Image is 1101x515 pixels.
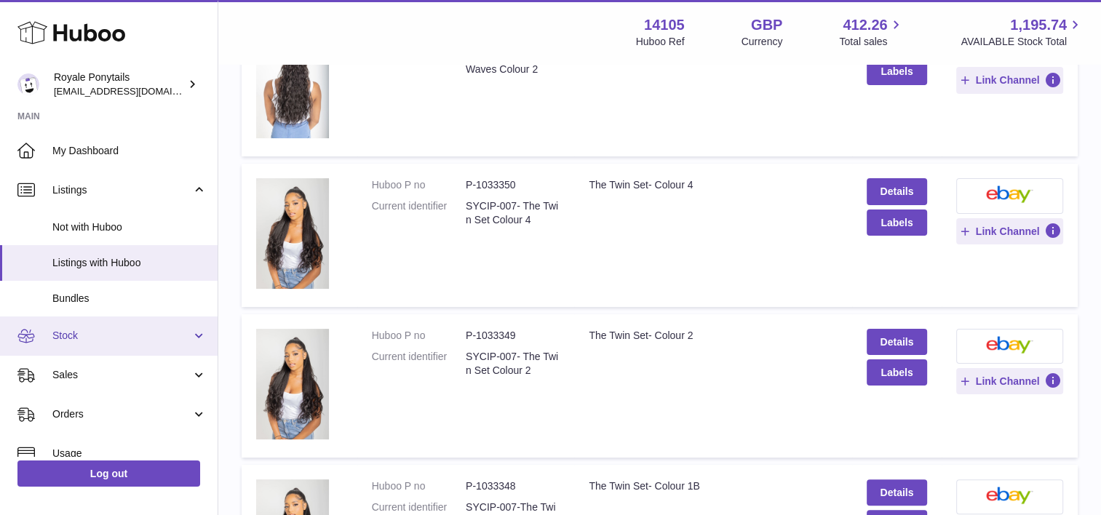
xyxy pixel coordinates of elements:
div: The Twin Set- Colour 4 [589,178,837,192]
a: Details [867,479,928,506]
span: My Dashboard [52,144,207,158]
button: Link Channel [956,218,1063,244]
button: Labels [867,359,928,386]
span: Sales [52,368,191,382]
dd: P-1033348 [466,479,560,493]
dt: Huboo P no [372,329,466,343]
span: Link Channel [976,375,1040,388]
dt: Huboo P no [372,479,466,493]
img: ebay-small.png [986,185,1034,203]
div: The Twin Set- Colour 2 [589,329,837,343]
span: Not with Huboo [52,220,207,234]
button: Link Channel [956,368,1063,394]
dt: Huboo P no [372,178,466,192]
img: qphill92@gmail.com [17,73,39,95]
dt: Current identifier [372,199,466,227]
button: Labels [867,209,928,236]
a: 412.26 Total sales [839,15,904,49]
dd: SYCIP-007- The Twin Set Colour 4 [466,199,560,227]
a: Details [867,178,928,204]
a: 1,195.74 AVAILABLE Stock Total [961,15,1084,49]
span: Total sales [839,35,904,49]
a: Details [867,329,928,355]
a: Log out [17,460,200,487]
span: 1,195.74 [1010,15,1067,35]
div: Royale Ponytails [54,71,185,98]
span: Link Channel [976,225,1040,238]
img: The Twin Set- Colour 4 [256,178,329,289]
span: Stock [52,329,191,343]
span: Listings with Huboo [52,256,207,270]
img: The Twin Set- Colour 2 [256,329,329,439]
dd: P-1033349 [466,329,560,343]
span: Bundles [52,292,207,306]
button: Link Channel [956,67,1063,93]
span: Link Channel [976,73,1040,87]
dd: SYCIP-007- The Twin Set Colour 2 [466,350,560,378]
dt: Current identifier [372,350,466,378]
img: ebay-small.png [986,487,1034,504]
span: Listings [52,183,191,197]
dd: P-1033350 [466,178,560,192]
span: AVAILABLE Stock Total [961,35,1084,49]
button: Labels [867,58,928,84]
div: The Twin Set- Colour 1B [589,479,837,493]
span: Orders [52,407,191,421]
img: ebay-small.png [986,336,1034,354]
div: Currency [742,35,783,49]
img: Royale Waves- Colour 2 [256,28,329,138]
div: Huboo Ref [636,35,685,49]
span: Usage [52,447,207,460]
strong: GBP [751,15,782,35]
span: [EMAIL_ADDRESS][DOMAIN_NAME] [54,85,214,97]
span: 412.26 [843,15,887,35]
strong: 14105 [644,15,685,35]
